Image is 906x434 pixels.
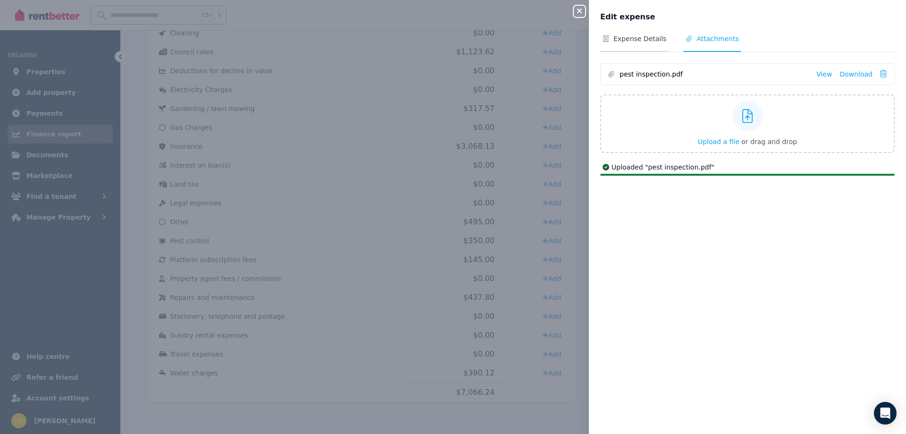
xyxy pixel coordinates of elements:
div: Uploaded " pest inspection.pdf " [600,162,895,172]
button: Upload a file or drag and drop [698,137,797,146]
span: or drag and drop [741,138,797,145]
span: pest inspection.pdf [620,69,809,79]
a: Download [839,69,872,79]
span: Edit expense [600,11,655,23]
div: Open Intercom Messenger [874,402,897,425]
nav: Tabs [600,34,895,52]
span: Upload a file [698,138,739,145]
span: Expense Details [613,34,666,43]
a: View [816,69,832,79]
span: Attachments [696,34,738,43]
